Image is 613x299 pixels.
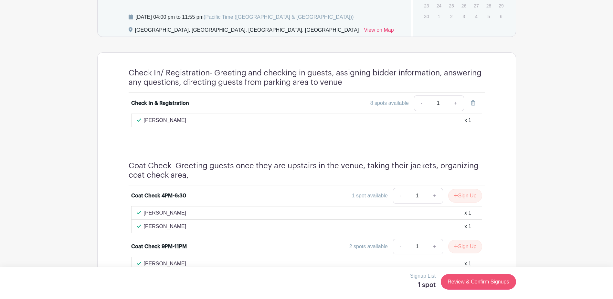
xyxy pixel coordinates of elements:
a: Review & Confirm Signups [441,274,516,290]
div: Check In & Registration [131,99,189,107]
p: 5 [483,11,494,21]
p: 29 [496,1,506,11]
a: - [393,239,408,254]
div: Coat Check 9PM-11PM [131,243,187,250]
a: - [414,95,429,111]
div: [GEOGRAPHIC_DATA], [GEOGRAPHIC_DATA], [GEOGRAPHIC_DATA], [GEOGRAPHIC_DATA] [135,26,359,37]
div: Coat Check 4PM-6:30 [131,192,186,200]
a: + [448,95,464,111]
div: x 1 [464,260,471,268]
p: [PERSON_NAME] [144,260,186,268]
div: [DATE] 04:00 pm to 11:55 pm [136,13,354,21]
div: 1 spot available [352,192,388,200]
div: 2 spots available [349,243,388,250]
p: 26 [459,1,469,11]
button: Sign Up [448,240,482,253]
button: Sign Up [448,189,482,203]
p: Signup List [410,272,436,280]
a: + [427,188,443,204]
div: x 1 [464,116,471,124]
div: x 1 [464,223,471,230]
p: 6 [496,11,506,21]
h5: 1 spot [410,281,436,289]
div: 8 spots available [370,99,409,107]
p: 1 [434,11,444,21]
a: View on Map [364,26,394,37]
a: - [393,188,408,204]
p: 2 [446,11,457,21]
h4: Check In/ Registration- Greeting and checking in guests, assigning bidder information, answering ... [129,68,485,87]
p: [PERSON_NAME] [144,209,186,217]
p: 30 [421,11,432,21]
p: [PERSON_NAME] [144,116,186,124]
p: 4 [471,11,481,21]
p: 23 [421,1,432,11]
a: + [427,239,443,254]
p: 27 [471,1,481,11]
p: [PERSON_NAME] [144,223,186,230]
h4: Coat Check- Greeting guests once they are upstairs in the venue, taking their jackets, organizing... [129,161,485,180]
p: 25 [446,1,457,11]
p: 24 [434,1,444,11]
div: x 1 [464,209,471,217]
span: (Pacific Time ([GEOGRAPHIC_DATA] & [GEOGRAPHIC_DATA])) [204,14,354,20]
p: 28 [483,1,494,11]
p: 3 [459,11,469,21]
